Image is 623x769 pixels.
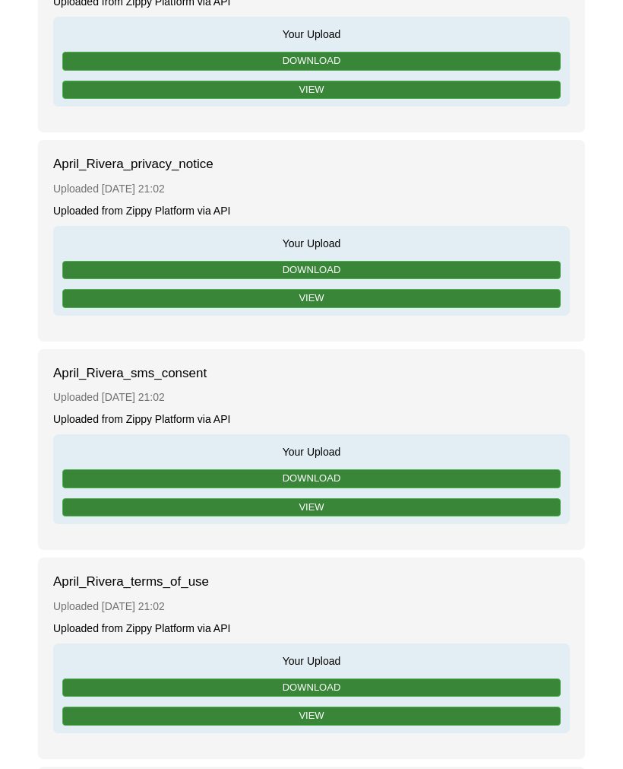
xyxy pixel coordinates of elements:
span: Your Upload [61,442,562,459]
div: Uploaded [DATE] 21:02 [53,592,570,621]
div: Uploaded [DATE] 21:02 [53,174,570,204]
div: Uploaded from Zippy Platform via API [53,204,570,218]
div: Uploaded from Zippy Platform via API [53,412,570,427]
span: Your Upload [61,234,562,251]
a: Download [62,678,561,698]
a: View [62,707,561,726]
a: View [62,498,561,517]
a: Download [62,261,561,280]
a: Download [62,52,561,71]
span: April_Rivera_sms_consent [53,364,205,383]
span: Your Upload [61,24,562,42]
a: Download [62,469,561,488]
span: April_Rivera_privacy_notice [53,155,205,173]
a: View [62,81,561,100]
span: April_Rivera_terms_of_use [53,573,205,591]
a: View [62,289,561,308]
span: Your Upload [61,651,562,669]
div: Uploaded [DATE] 21:02 [53,383,570,412]
div: Uploaded from Zippy Platform via API [53,621,570,636]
